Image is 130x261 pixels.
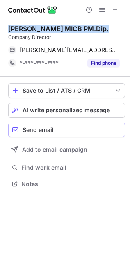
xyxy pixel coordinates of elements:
span: Find work email [21,164,122,171]
span: Add to email campaign [22,146,87,153]
span: Notes [21,180,122,188]
button: Reveal Button [87,59,120,67]
button: Notes [8,178,125,190]
button: save-profile-one-click [8,83,125,98]
div: [PERSON_NAME] MICB PM.Dip. [8,25,109,33]
span: [PERSON_NAME][EMAIL_ADDRESS][DOMAIN_NAME] [20,46,120,54]
div: Company Director [8,34,125,41]
img: ContactOut v5.3.10 [8,5,57,15]
button: Find work email [8,162,125,173]
button: AI write personalized message [8,103,125,118]
span: Send email [23,127,54,133]
button: Add to email campaign [8,142,125,157]
div: Save to List / ATS / CRM [23,87,111,94]
span: AI write personalized message [23,107,110,113]
button: Send email [8,123,125,137]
